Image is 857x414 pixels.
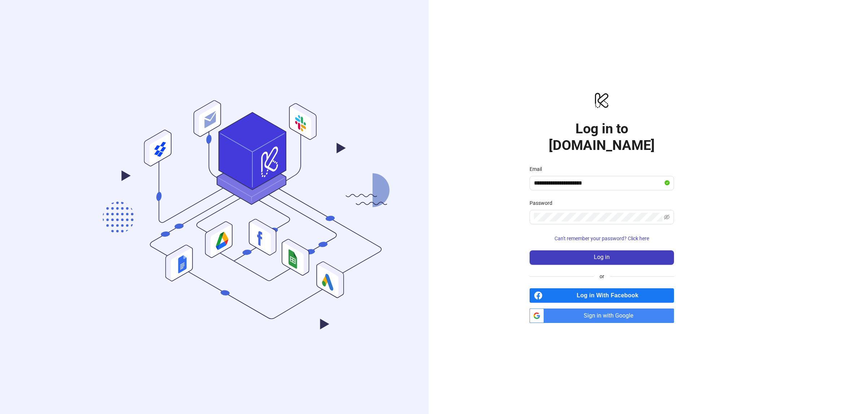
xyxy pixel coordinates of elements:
span: Can't remember your password? Click here [554,236,649,241]
span: Log in With Facebook [545,288,674,303]
input: Email [534,179,663,187]
span: Sign in with Google [547,309,674,323]
label: Password [530,199,557,207]
span: eye-invisible [664,214,670,220]
label: Email [530,165,547,173]
h1: Log in to [DOMAIN_NAME] [530,120,674,154]
input: Password [534,213,662,221]
a: Can't remember your password? Click here [530,236,674,241]
span: or [594,272,610,280]
span: Log in [594,254,610,260]
button: Log in [530,250,674,265]
a: Sign in with Google [530,309,674,323]
button: Can't remember your password? Click here [530,233,674,245]
a: Log in With Facebook [530,288,674,303]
